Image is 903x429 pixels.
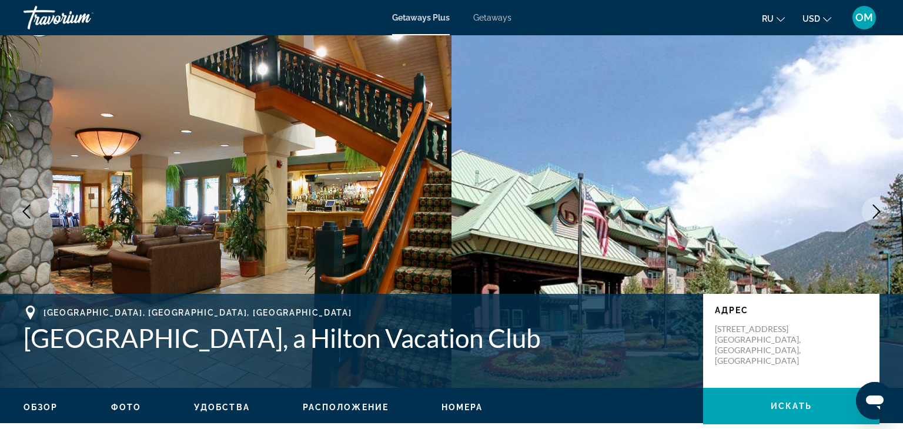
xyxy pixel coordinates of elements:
span: Номера [442,403,483,412]
p: Адрес [715,306,868,315]
button: Удобства [194,402,250,413]
button: User Menu [849,5,879,30]
iframe: Кнопка запуска окна обмена сообщениями [856,382,894,420]
button: искать [703,388,879,424]
button: Фото [111,402,141,413]
span: Удобства [194,403,250,412]
span: Расположение [303,403,389,412]
p: [STREET_ADDRESS] [GEOGRAPHIC_DATA], [GEOGRAPHIC_DATA], [GEOGRAPHIC_DATA] [715,324,809,366]
span: USD [802,14,820,24]
span: Фото [111,403,141,412]
span: OM [855,12,873,24]
h1: [GEOGRAPHIC_DATA], a Hilton Vacation Club [24,323,691,353]
button: Номера [442,402,483,413]
button: Обзор [24,402,58,413]
span: ru [762,14,774,24]
span: Обзор [24,403,58,412]
a: Travorium [24,2,141,33]
span: искать [771,401,812,411]
button: Next image [862,197,891,226]
a: Getaways Plus [392,13,450,22]
a: Getaways [473,13,511,22]
button: Change currency [802,10,831,27]
span: [GEOGRAPHIC_DATA], [GEOGRAPHIC_DATA], [GEOGRAPHIC_DATA] [44,308,352,317]
button: Расположение [303,402,389,413]
button: Change language [762,10,785,27]
button: Previous image [12,197,41,226]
